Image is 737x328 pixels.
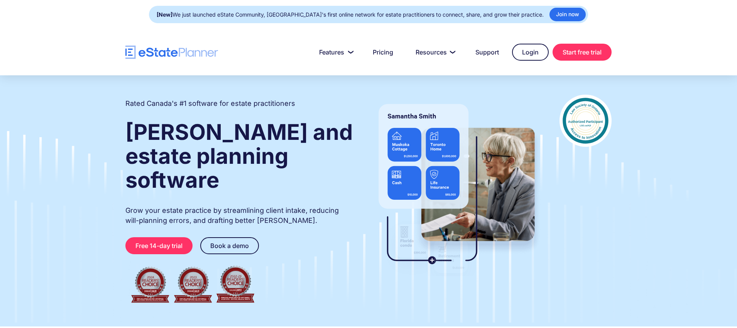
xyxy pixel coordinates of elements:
[512,44,549,61] a: Login
[125,99,295,109] h2: Rated Canada's #1 software for estate practitioners
[125,237,193,254] a: Free 14-day trial
[125,46,218,59] a: home
[125,119,353,193] strong: [PERSON_NAME] and estate planning software
[200,237,259,254] a: Book a demo
[157,9,544,20] div: We just launched eState Community, [GEOGRAPHIC_DATA]'s first online network for estate practition...
[125,206,354,226] p: Grow your estate practice by streamlining client intake, reducing will-planning errors, and draft...
[310,44,360,60] a: Features
[369,95,544,276] img: estate planner showing wills to their clients, using eState Planner, a leading estate planning so...
[466,44,508,60] a: Support
[363,44,402,60] a: Pricing
[553,44,612,61] a: Start free trial
[406,44,462,60] a: Resources
[157,11,172,18] strong: [New]
[549,8,586,21] a: Join now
